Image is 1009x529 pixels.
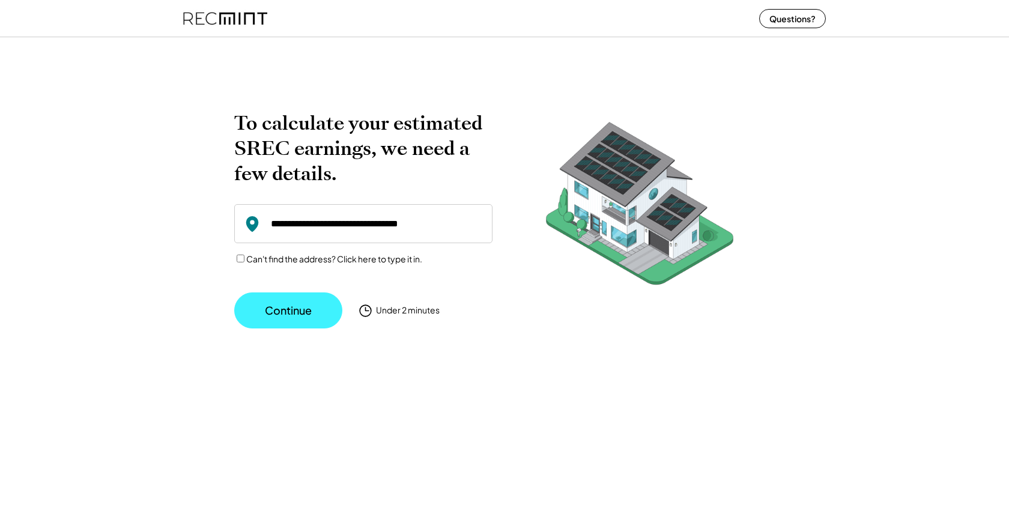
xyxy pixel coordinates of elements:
[234,292,342,328] button: Continue
[183,2,267,34] img: recmint-logotype%403x%20%281%29.jpeg
[759,9,826,28] button: Questions?
[523,110,757,303] img: RecMintArtboard%207.png
[246,253,422,264] label: Can't find the address? Click here to type it in.
[234,110,492,186] h2: To calculate your estimated SREC earnings, we need a few details.
[376,304,440,316] div: Under 2 minutes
